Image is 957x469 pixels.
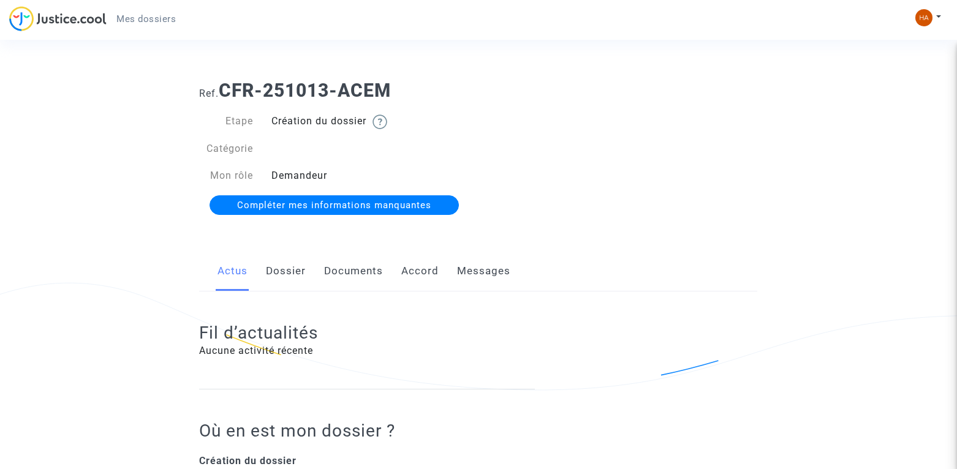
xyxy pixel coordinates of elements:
[262,168,478,183] div: Demandeur
[262,114,478,129] div: Création du dossier
[324,251,383,291] a: Documents
[457,251,510,291] a: Messages
[190,114,262,129] div: Etape
[401,251,439,291] a: Accord
[116,13,176,24] span: Mes dossiers
[199,88,219,99] span: Ref.
[915,9,932,26] img: 5e6140d797baadf977acdad250b4c561
[107,10,186,28] a: Mes dossiers
[9,6,107,31] img: jc-logo.svg
[199,420,534,441] h2: Où en est mon dossier ?
[190,168,262,183] div: Mon rôle
[237,200,431,211] span: Compléter mes informations manquantes
[373,114,387,129] img: help.svg
[219,80,391,101] b: CFR-251013-ACEM
[199,343,534,358] div: Aucune activité récente
[217,251,248,291] a: Actus
[190,141,262,156] div: Catégorie
[199,322,534,343] h2: Fil d’actualités
[266,251,306,291] a: Dossier
[199,454,534,468] div: Création du dossier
